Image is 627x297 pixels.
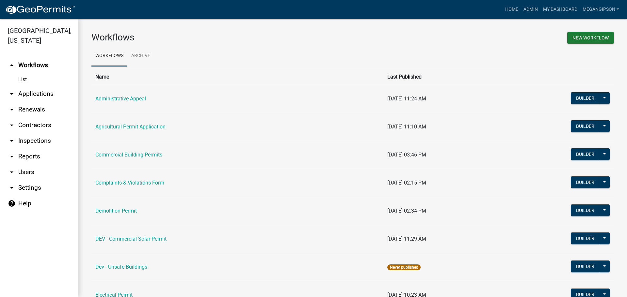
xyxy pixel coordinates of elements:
a: megangipson [580,3,622,16]
h3: Workflows [91,32,348,43]
a: Agricultural Permit Application [95,124,166,130]
a: Complaints & Violations Form [95,180,164,186]
a: DEV - Commercial Solar Permit [95,236,167,242]
a: Administrative Appeal [95,96,146,102]
th: Last Published [383,69,498,85]
button: Builder [571,204,600,216]
button: Builder [571,120,600,132]
i: arrow_drop_down [8,153,16,160]
i: arrow_drop_down [8,90,16,98]
button: Builder [571,260,600,272]
i: arrow_drop_up [8,61,16,69]
button: Builder [571,92,600,104]
span: [DATE] 03:46 PM [387,152,426,158]
span: [DATE] 11:24 AM [387,96,426,102]
a: Dev - Unsafe Buildings [95,264,147,270]
span: [DATE] 02:34 PM [387,208,426,214]
i: help [8,200,16,207]
a: Archive [127,46,154,67]
a: Workflows [91,46,127,67]
i: arrow_drop_down [8,184,16,192]
a: Demolition Permit [95,208,137,214]
a: My Dashboard [540,3,580,16]
span: Never published [387,264,420,270]
i: arrow_drop_down [8,106,16,113]
span: [DATE] 02:15 PM [387,180,426,186]
button: Builder [571,176,600,188]
a: Commercial Building Permits [95,152,162,158]
button: Builder [571,232,600,244]
button: New Workflow [567,32,614,44]
i: arrow_drop_down [8,137,16,145]
i: arrow_drop_down [8,168,16,176]
a: Admin [521,3,540,16]
button: Builder [571,148,600,160]
span: [DATE] 11:29 AM [387,236,426,242]
i: arrow_drop_down [8,121,16,129]
th: Name [91,69,383,85]
span: [DATE] 11:10 AM [387,124,426,130]
a: Home [503,3,521,16]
